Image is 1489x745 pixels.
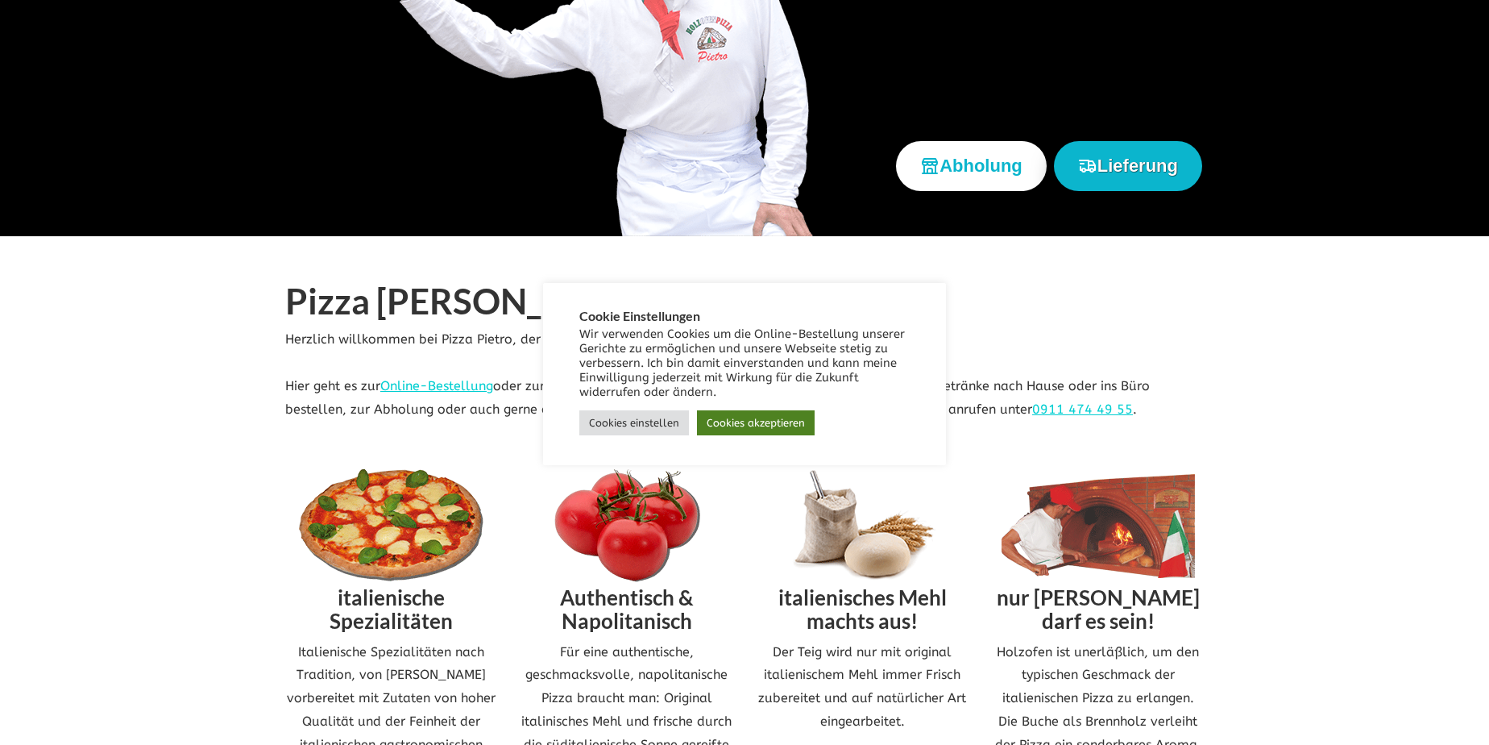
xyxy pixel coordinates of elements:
h1: Pizza [PERSON_NAME] [285,281,1204,328]
img: Pietro Holzofen [1002,469,1195,582]
a: Cookies akzeptieren [697,410,815,435]
button: Lieferung [1054,141,1202,190]
div: Herzlich willkommen bei Pizza Pietro, der Pizzeria in [GEOGRAPHIC_DATA]! Hier geht es zur oder zu... [273,281,1216,422]
h5: Cookie Einstellungen [579,309,910,323]
h2: nur [PERSON_NAME] darf es sein! [993,582,1205,640]
img: Tomaten [530,469,724,582]
a: Cookies einstellen [579,410,689,435]
p: Der Teig wird nur mit original italienischem Mehl immer Frisch zubereitet und auf natürlicher Art... [757,641,968,734]
h2: italienische Spezialitäten [285,582,497,640]
h2: italienisches Mehl machts aus! [757,582,968,640]
h2: Authentisch & Napolitanisch [521,582,733,640]
img: Mehl [765,469,959,582]
div: Wir verwenden Cookies um die Online-Bestellung unserer Gerichte zu ermöglichen und unsere Webseit... [579,327,910,400]
a: 0911 474 49 55 [1032,402,1133,417]
img: Pizza [294,469,487,582]
a: Online-Bestellung [380,378,493,393]
button: Abholung [896,141,1047,190]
